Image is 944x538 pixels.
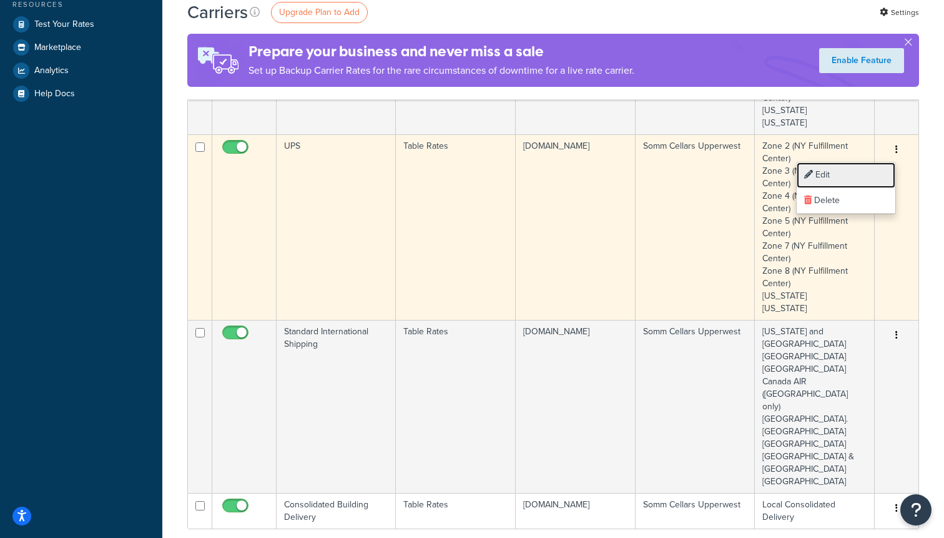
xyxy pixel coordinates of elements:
[396,134,515,320] td: Table Rates
[279,6,360,19] span: Upgrade Plan to Add
[277,493,396,529] td: Consolidated Building Delivery
[797,188,895,214] a: Delete
[880,4,919,21] a: Settings
[755,134,875,320] td: Zone 2 (NY Fulfillment Center) Zone 3 (NY Fulfillment Center) Zone 4 (NY Fulfillment Center) Zone...
[396,320,515,493] td: Table Rates
[797,162,895,188] a: Edit
[9,13,153,36] a: Test Your Rates
[9,59,153,82] a: Analytics
[636,320,755,493] td: Somm Cellars Upperwest
[819,48,904,73] a: Enable Feature
[900,494,932,526] button: Open Resource Center
[34,42,81,53] span: Marketplace
[636,134,755,320] td: Somm Cellars Upperwest
[9,36,153,59] a: Marketplace
[516,493,636,529] td: [DOMAIN_NAME]
[9,82,153,105] a: Help Docs
[248,41,634,62] h4: Prepare your business and never miss a sale
[755,493,875,529] td: Local Consolidated Delivery
[248,62,634,79] p: Set up Backup Carrier Rates for the rare circumstances of downtime for a live rate carrier.
[34,89,75,99] span: Help Docs
[277,320,396,493] td: Standard International Shipping
[516,134,636,320] td: [DOMAIN_NAME]
[34,19,94,30] span: Test Your Rates
[271,2,368,23] a: Upgrade Plan to Add
[187,34,248,87] img: ad-rules-rateshop-fe6ec290ccb7230408bd80ed9643f0289d75e0ffd9eb532fc0e269fcd187b520.png
[396,493,515,529] td: Table Rates
[34,66,69,76] span: Analytics
[277,134,396,320] td: UPS
[636,493,755,529] td: Somm Cellars Upperwest
[516,320,636,493] td: [DOMAIN_NAME]
[755,320,875,493] td: [US_STATE] and [GEOGRAPHIC_DATA] [GEOGRAPHIC_DATA] [GEOGRAPHIC_DATA] Canada AIR ([GEOGRAPHIC_DATA...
